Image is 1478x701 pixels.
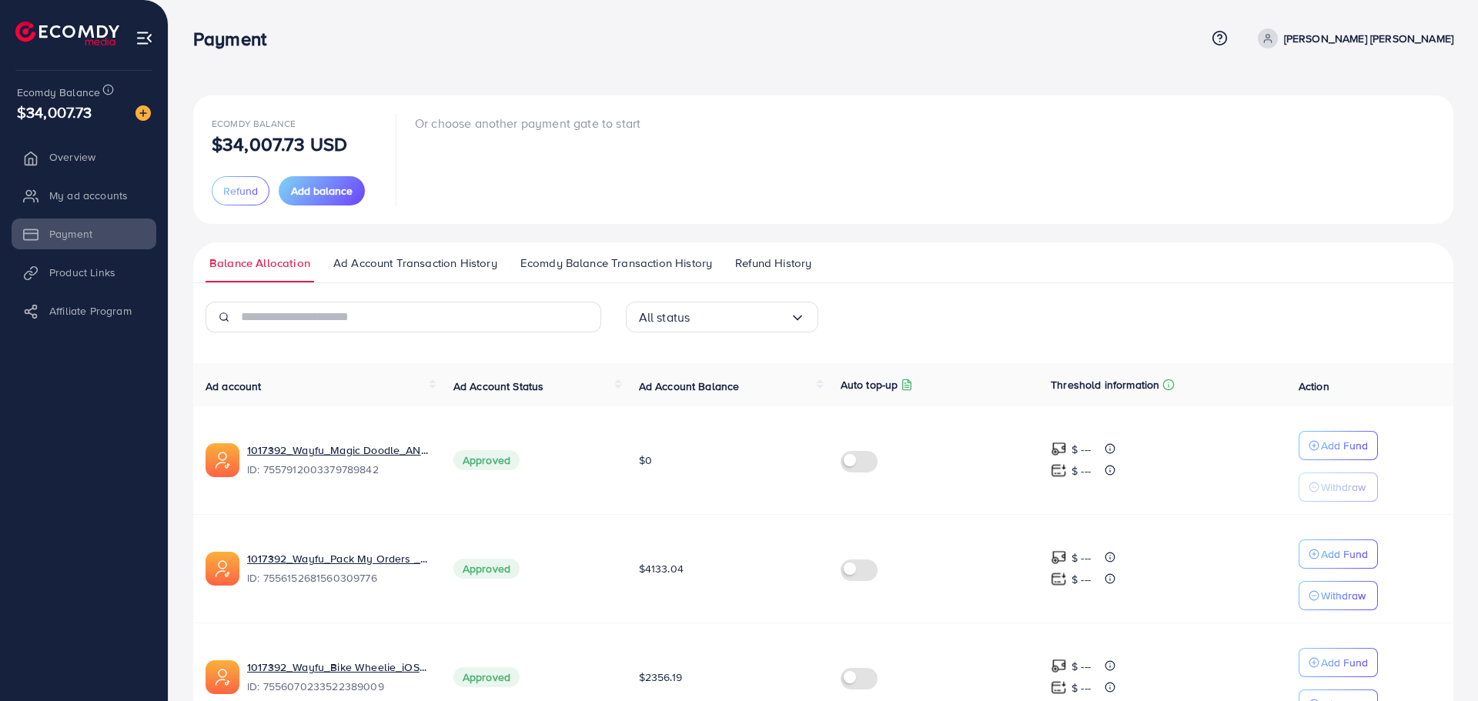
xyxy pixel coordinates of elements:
p: Withdraw [1321,586,1366,605]
p: Threshold information [1051,376,1159,394]
img: top-up amount [1051,571,1067,587]
span: Ad Account Balance [639,379,740,394]
div: <span class='underline'>1017392_Wayfu_Bike Wheelie_iOS (2)</span></br>7556070233522389009 [247,659,429,695]
button: Withdraw [1299,472,1378,502]
img: top-up amount [1051,441,1067,457]
p: $ --- [1072,462,1091,480]
span: Refund History [735,255,811,272]
span: $2356.19 [639,669,682,685]
span: All status [639,305,691,329]
p: [PERSON_NAME] [PERSON_NAME] [1284,29,1453,48]
p: Or choose another payment gate to start [415,114,640,132]
p: $ --- [1072,679,1091,697]
a: [PERSON_NAME] [PERSON_NAME] [1252,28,1453,48]
button: Withdraw [1299,581,1378,610]
span: $4133.04 [639,561,684,576]
span: Approved [453,559,520,579]
a: 1017392_Wayfu_Magic Doodle_AND [247,442,429,458]
span: ID: 7556070233522389009 [247,679,429,694]
img: ic-ads-acc.e4c84228.svg [206,660,239,694]
img: top-up amount [1051,549,1067,566]
div: <span class='underline'>1017392_Wayfu_Pack My Orders _IOS (2)</span></br>7556152681560309776 [247,551,429,586]
img: ic-ads-acc.e4c84228.svg [206,552,239,586]
img: top-up amount [1051,679,1067,696]
p: Auto top-up [841,376,898,394]
div: Search for option [626,302,818,332]
button: Refund [212,176,269,205]
span: Add balance [291,183,353,199]
p: Add Fund [1321,545,1368,563]
div: <span class='underline'>1017392_Wayfu_Magic Doodle_AND</span></br>7557912003379789842 [247,442,429,478]
span: Ad account [206,379,262,394]
span: ID: 7557912003379789842 [247,462,429,477]
h3: Payment [193,28,279,50]
span: Approved [453,450,520,470]
img: logo [15,22,119,45]
button: Add Fund [1299,648,1378,677]
p: $ --- [1072,657,1091,676]
span: Ecomdy Balance [17,85,100,100]
p: Withdraw [1321,478,1366,496]
p: $ --- [1072,570,1091,589]
button: Add Fund [1299,539,1378,569]
a: 1017392_Wayfu_Bike Wheelie_iOS (2) [247,659,429,675]
p: Add Fund [1321,436,1368,455]
button: Add balance [279,176,365,205]
span: Ad Account Status [453,379,544,394]
p: Add Fund [1321,653,1368,672]
img: top-up amount [1051,658,1067,674]
span: Approved [453,667,520,687]
p: $34,007.73 USD [212,135,347,153]
img: menu [135,29,153,47]
span: Ecomdy Balance [212,117,296,130]
button: Add Fund [1299,431,1378,460]
p: $ --- [1072,549,1091,567]
span: Ad Account Transaction History [333,255,497,272]
span: Ecomdy Balance Transaction History [520,255,712,272]
img: ic-ads-acc.e4c84228.svg [206,443,239,477]
p: $ --- [1072,440,1091,459]
span: $0 [639,452,652,468]
span: Balance Allocation [209,255,310,272]
img: image [135,105,151,121]
span: $34,007.73 [17,101,92,123]
img: top-up amount [1051,462,1067,479]
span: Action [1299,379,1329,394]
a: 1017392_Wayfu_Pack My Orders _IOS (2) [247,551,429,566]
input: Search for option [690,305,789,329]
span: Refund [223,183,258,199]
span: ID: 7556152681560309776 [247,570,429,586]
